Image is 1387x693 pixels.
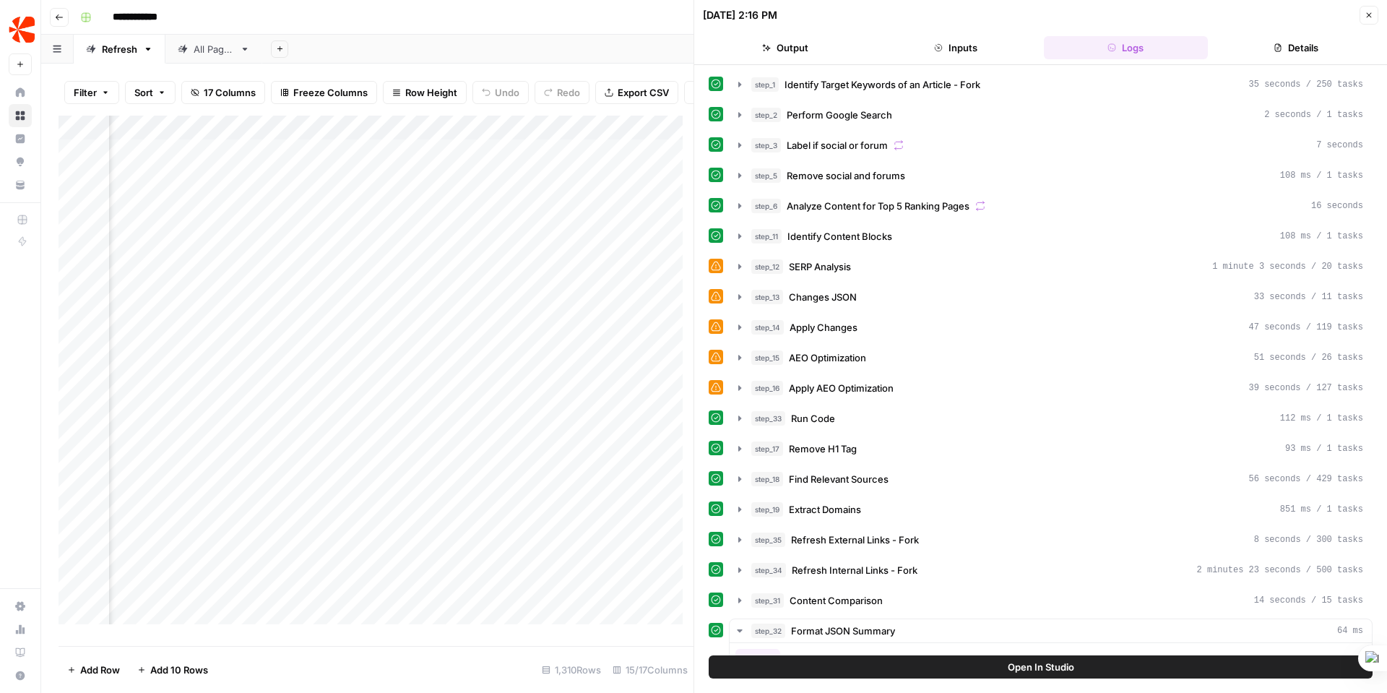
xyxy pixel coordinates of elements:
span: Changes JSON [789,290,857,304]
span: Refresh Internal Links - Fork [792,563,917,577]
div: 1,310 Rows [536,658,607,681]
span: Refresh External Links - Fork [791,533,919,547]
div: 15/17 Columns [607,658,693,681]
span: step_2 [751,108,781,122]
button: 2 minutes 23 seconds / 500 tasks [730,559,1372,582]
span: step_33 [751,411,785,426]
span: 108 ms / 1 tasks [1280,230,1363,243]
a: Browse [9,104,32,127]
button: 39 seconds / 127 tasks [730,376,1372,400]
span: Filter [74,85,97,100]
img: ChargebeeOps Logo [9,17,35,43]
button: 112 ms / 1 tasks [730,407,1372,430]
span: step_35 [751,533,785,547]
a: Your Data [9,173,32,197]
span: step_32 [751,624,785,638]
span: Apply Changes [790,320,857,335]
button: Add 10 Rows [129,658,217,681]
span: Analyze Content for Top 5 Ranking Pages [787,199,969,213]
span: 93 ms / 1 tasks [1285,442,1363,455]
a: Usage [9,618,32,641]
span: step_31 [751,593,784,608]
button: Freeze Columns [271,81,377,104]
a: Learning Hub [9,641,32,664]
span: 851 ms / 1 tasks [1280,503,1363,516]
span: Row Height [405,85,457,100]
button: 47 seconds / 119 tasks [730,316,1372,339]
span: Content Comparison [790,593,883,608]
span: step_1 [751,77,779,92]
div: Refresh [102,42,137,56]
button: 33 seconds / 11 tasks [730,285,1372,309]
button: 16 seconds [730,194,1372,218]
button: Sort [125,81,176,104]
a: Home [9,81,32,104]
span: Sort [134,85,153,100]
span: step_5 [751,168,781,183]
span: step_16 [751,381,783,395]
span: Identify Target Keywords of an Article - Fork [785,77,980,92]
span: Redo [557,85,580,100]
button: 1 minute 3 seconds / 20 tasks [730,255,1372,278]
span: Remove H1 Tag [789,442,857,456]
span: step_13 [751,290,783,304]
a: Refresh [74,35,165,64]
span: step_11 [751,229,782,244]
span: SERP Analysis [789,259,851,274]
button: 64 ms [730,619,1372,642]
span: step_34 [751,563,786,577]
span: 39 seconds / 127 tasks [1249,382,1363,395]
button: Redo [535,81,589,104]
button: Row Height [383,81,467,104]
button: 2 seconds / 1 tasks [730,103,1372,126]
span: 64 ms [1337,624,1363,637]
span: Label if social or forum [787,138,888,152]
button: 8 seconds / 300 tasks [730,528,1372,551]
button: 108 ms / 1 tasks [730,225,1372,248]
button: 17 Columns [181,81,265,104]
span: Apply AEO Optimization [789,381,894,395]
button: 851 ms / 1 tasks [730,498,1372,521]
span: 108 ms / 1 tasks [1280,169,1363,182]
span: Perform Google Search [787,108,892,122]
span: Remove social and forums [787,168,905,183]
span: Add 10 Rows [150,663,208,677]
button: Workspace: ChargebeeOps [9,12,32,48]
span: Export CSV [618,85,669,100]
span: 8 seconds / 300 tasks [1254,533,1363,546]
a: Insights [9,127,32,150]
span: Find Relevant Sources [789,472,889,486]
div: [DATE] 2:16 PM [703,8,777,22]
span: 7 seconds [1316,139,1363,152]
a: Opportunities [9,150,32,173]
button: Logs [1044,36,1209,59]
button: 108 ms / 1 tasks [730,164,1372,187]
button: Open In Studio [709,655,1373,679]
button: 93 ms / 1 tasks [730,437,1372,460]
button: Output [703,36,868,59]
span: 17 Columns [204,85,256,100]
span: step_15 [751,350,783,365]
button: 51 seconds / 26 tasks [730,346,1372,369]
button: 56 seconds / 429 tasks [730,468,1372,491]
button: 35 seconds / 250 tasks [730,73,1372,96]
button: Help + Support [9,664,32,687]
span: 16 seconds [1311,199,1363,212]
button: 7 seconds [730,134,1372,157]
span: Undo [495,85,519,100]
span: 47 seconds / 119 tasks [1249,321,1363,334]
button: Inputs [873,36,1038,59]
span: Open In Studio [1008,660,1074,674]
button: Details [1214,36,1378,59]
button: Metadata [786,649,842,671]
span: step_6 [751,199,781,213]
span: 51 seconds / 26 tasks [1254,351,1363,364]
button: Undo [472,81,529,104]
button: Add Row [59,658,129,681]
span: AEO Optimization [789,350,866,365]
button: 14 seconds / 15 tasks [730,589,1372,612]
span: step_17 [751,442,783,456]
span: step_18 [751,472,783,486]
a: Settings [9,595,32,618]
span: step_12 [751,259,783,274]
